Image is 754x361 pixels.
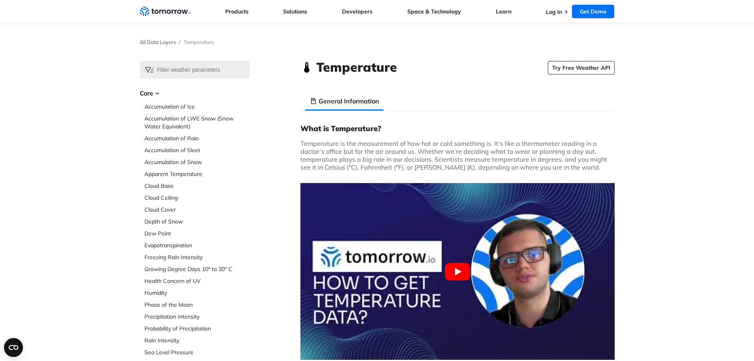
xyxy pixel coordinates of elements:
[140,39,176,45] a: All Data Layers
[184,39,214,45] span: Temperature
[144,277,250,285] a: Health Concern of UV
[144,301,250,309] a: Phase of the Moon
[572,5,614,18] a: Get Demo
[300,139,615,171] p: Temperature is the measurement of how hot or cold something is. It’s like a thermometer reading i...
[140,6,191,17] a: Home link
[179,39,180,45] span: /
[144,229,250,237] a: Dew Point
[316,58,397,76] h1: Temperature
[300,124,615,133] h3: What is Temperature?
[144,325,250,332] a: Probability of Precipitation
[144,134,250,142] a: Accumulation of Rain
[144,115,250,130] a: Accumulation of LWE Snow (Snow Water Equivalent)
[546,8,562,15] a: Log In
[144,146,250,154] a: Accumulation of Sleet
[548,61,615,74] a: Try Free Weather API
[144,289,250,297] a: Humidity
[144,103,250,111] a: Accumulation of Ice
[144,253,250,261] a: Freezing Rain Intensity
[283,8,307,15] a: Solutions
[300,183,615,360] button: Play Youtube video
[144,336,250,344] a: Rain Intensity
[342,8,372,15] a: Developers
[144,206,250,214] a: Cloud Cover
[305,92,384,111] li: General Information
[319,96,379,106] h3: General Information
[144,265,250,273] a: Growing Degree Days 10° to 30° C
[144,218,250,225] a: Depth of Snow
[144,170,250,178] a: Apparent Temperature
[140,61,250,78] input: Filter weather parameters
[140,88,250,98] h3: Core
[144,194,250,202] a: Cloud Ceiling
[144,241,250,249] a: Evapotranspiration
[144,158,250,166] a: Accumulation of Snow
[144,313,250,321] a: Precipitation Intensity
[407,8,461,15] a: Space & Technology
[4,338,23,357] button: Open CMP widget
[144,182,250,190] a: Cloud Base
[225,8,249,15] a: Products
[496,8,511,15] a: Learn
[144,348,250,356] a: Sea Level Pressure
